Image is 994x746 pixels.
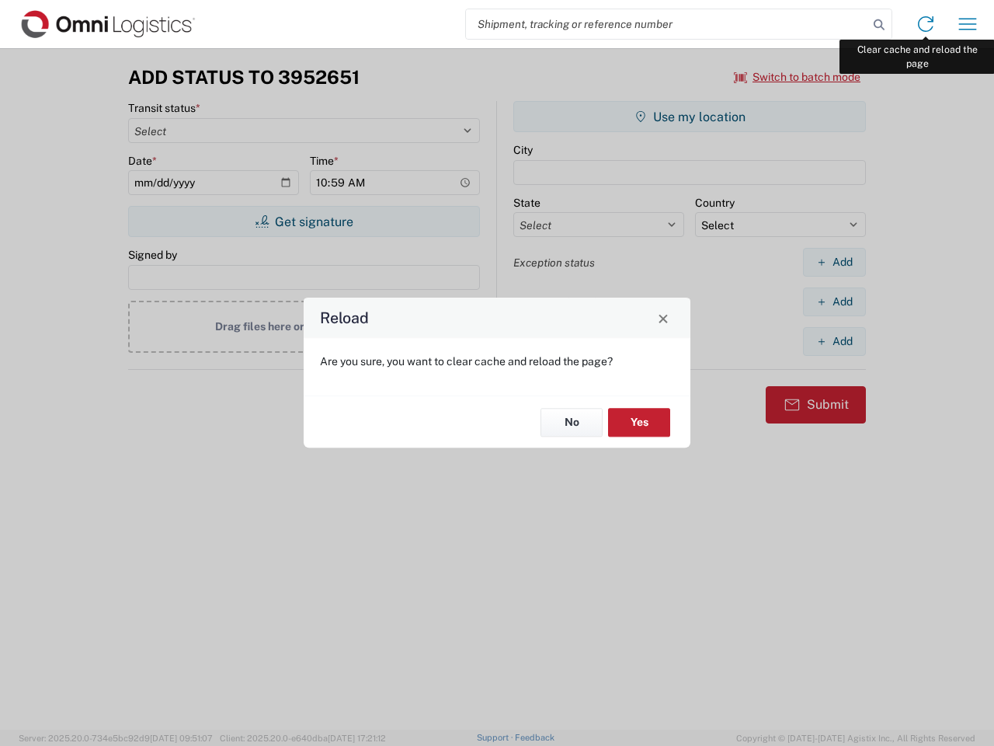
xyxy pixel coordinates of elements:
button: No [540,408,603,437]
input: Shipment, tracking or reference number [466,9,868,39]
h4: Reload [320,307,369,329]
p: Are you sure, you want to clear cache and reload the page? [320,354,674,368]
button: Close [652,307,674,329]
button: Yes [608,408,670,437]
